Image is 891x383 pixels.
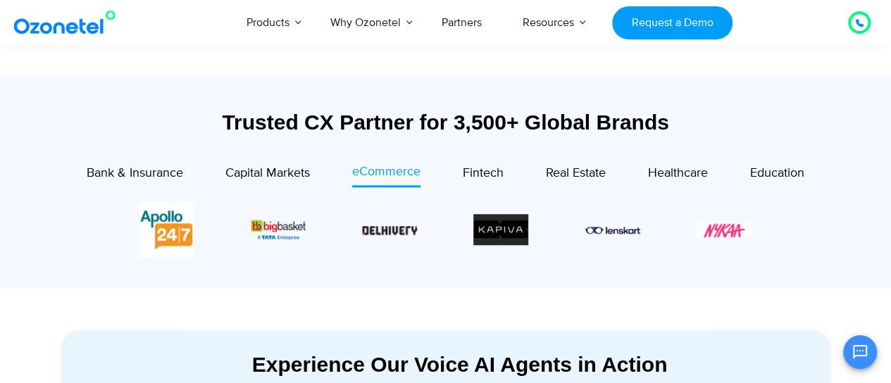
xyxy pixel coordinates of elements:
button: Open chat [843,335,877,369]
div: Trusted CX Partner for 3,500+ Global Brands [62,110,830,134]
span: eCommerce [352,164,420,180]
a: Bank & Insurance [87,163,183,187]
span: Education [750,165,804,181]
span: Bank & Insurance [87,165,183,181]
span: Capital Markets [225,165,310,181]
a: Capital Markets [225,163,310,187]
a: Fintech [463,163,504,187]
a: Request a Demo [612,6,733,39]
div: Experience Our Voice AI Agents in Action [76,352,844,377]
a: eCommerce [352,163,420,187]
span: Healthcare [648,165,708,181]
a: Healthcare [648,163,708,187]
span: Real Estate [546,165,606,181]
a: Education [750,163,804,187]
span: Fintech [463,165,504,181]
a: Real Estate [546,163,606,187]
div: Image Carousel [139,202,752,257]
